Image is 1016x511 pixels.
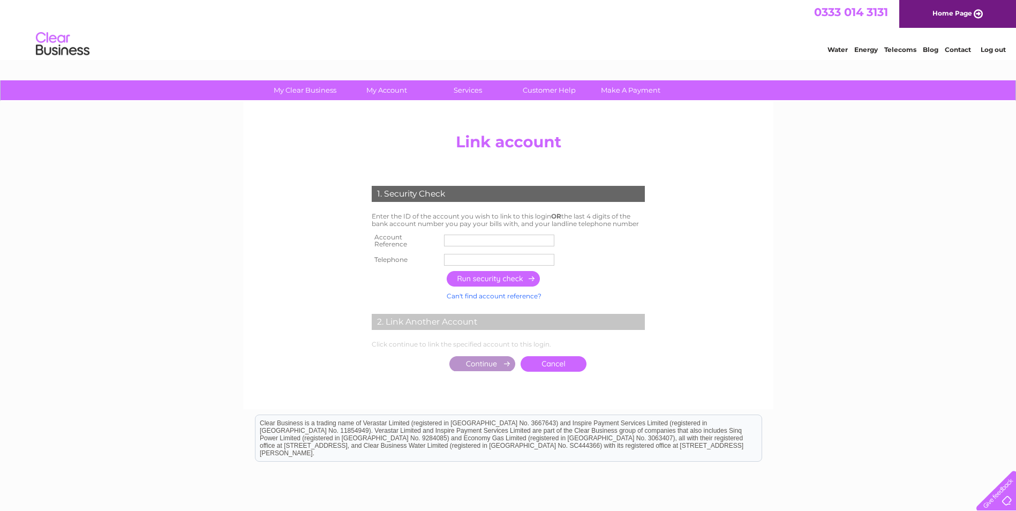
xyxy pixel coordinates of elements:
[342,80,431,100] a: My Account
[521,356,586,372] a: Cancel
[557,255,567,265] input: Information
[981,46,1006,54] a: Log out
[255,6,762,52] div: Clear Business is a trading name of Verastar Limited (registered in [GEOGRAPHIC_DATA] No. 3667643...
[552,291,562,301] input: Information
[551,212,561,220] b: OR
[827,46,848,54] a: Water
[372,314,645,330] div: 2. Link Another Account
[945,46,971,54] a: Contact
[505,80,593,100] a: Customer Help
[447,292,541,300] a: Can't find account reference?
[557,236,567,245] input: Information
[586,80,675,100] a: Make A Payment
[261,80,349,100] a: My Clear Business
[884,46,916,54] a: Telecoms
[449,356,515,371] input: Submit
[854,46,878,54] a: Energy
[369,210,648,230] td: Enter the ID of the account you wish to link to this login the last 4 digits of the bank account ...
[369,251,442,268] th: Telephone
[372,186,645,202] div: 1. Security Check
[424,80,512,100] a: Services
[35,28,90,61] img: logo.png
[369,230,442,252] th: Account Reference
[923,46,938,54] a: Blog
[369,338,648,351] td: Click continue to link the specified account to this login.
[814,5,888,19] a: 0333 014 3131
